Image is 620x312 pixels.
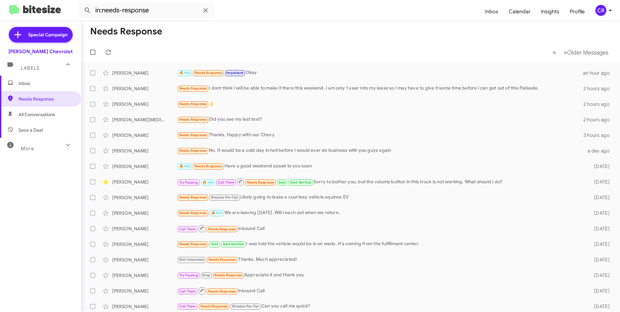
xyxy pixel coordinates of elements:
span: Call Them [179,227,196,231]
span: 🔥 Hot [179,164,190,168]
span: Not-Interested [179,258,204,262]
div: CR [595,5,606,16]
div: Thanks. Happy with our Chevy [177,131,583,139]
div: 3 hours ago [583,132,615,138]
div: [DATE] [584,272,615,279]
a: Profile [565,2,590,21]
div: [DATE] [584,225,615,232]
div: Did you see my last text? [177,116,583,123]
div: [PERSON_NAME] [112,272,177,279]
button: Previous [549,46,560,59]
div: I dont think i will be able to make it there this weekend. I am only 1 year into my lease so I ma... [177,85,583,92]
a: Special Campaign [9,27,73,42]
span: Needs Response [195,164,222,168]
span: Labels [21,65,40,71]
span: Needs Response [200,304,228,308]
span: More [21,146,34,151]
span: Needs Response [208,289,236,294]
div: [DATE] [584,288,615,294]
div: an hour ago [583,70,615,76]
div: [PERSON_NAME] [112,194,177,201]
span: Needs Response [179,211,207,215]
div: [PERSON_NAME] [112,85,177,92]
span: Important [226,71,243,75]
button: Next [560,46,612,59]
div: Inbound Call [177,287,584,295]
span: 🔥 Hot [179,71,190,75]
div: [DATE] [584,257,615,263]
div: I was told the vehicle would be in on weds. It's coming from the fulfillment center. [177,240,584,248]
span: Needs Response [209,258,236,262]
div: [DATE] [584,210,615,216]
span: Bitesize Pro-Tip! [211,195,238,199]
div: 2 hours ago [583,85,615,92]
span: Needs Response [208,227,236,231]
a: Insights [536,2,565,21]
div: We are leaving [DATE]. Will reach out when we return. [177,209,584,217]
div: [DATE] [584,163,615,170]
span: Inbox [18,80,74,87]
div: [PERSON_NAME] [112,179,177,185]
span: Save a Deal [18,127,43,133]
span: Stop [202,273,210,277]
span: » [564,48,567,56]
span: Needs Response [18,96,74,102]
div: [PERSON_NAME] [112,210,177,216]
span: Needs Response [179,102,207,106]
div: Sorry to bother you, but the volume button in this truck is not working. What should I do? [177,178,584,186]
div: [PERSON_NAME] [112,225,177,232]
nav: Page navigation example [549,46,612,59]
button: CR [590,5,613,16]
span: All Conversations [18,111,55,118]
div: 2 hours ago [583,101,615,107]
span: Needs Response [179,133,207,137]
span: Needs Response [179,86,207,90]
a: Calendar [504,2,536,21]
div: [PERSON_NAME] [112,132,177,138]
span: Needs Response [179,149,207,153]
span: 🔥 Hot [202,180,213,185]
div: [PERSON_NAME] Chevrolet [8,48,73,55]
span: Needs Response [179,195,207,199]
div: [PERSON_NAME] [112,70,177,76]
div: [PERSON_NAME] [112,288,177,294]
div: [DATE] [584,303,615,310]
span: Sold Verified [223,242,244,246]
span: Needs Response [214,273,242,277]
div: No. It would be a cold day in hell before I would ever do business with you guys again [177,147,584,154]
span: Try Pausing [179,273,198,277]
span: Try Pausing [179,180,198,185]
span: Sold Verified [290,180,312,185]
div: [PERSON_NAME] [112,101,177,107]
span: Sold [279,180,286,185]
div: [PERSON_NAME] [112,303,177,310]
span: Older Messages [567,49,608,56]
span: Call Them [179,304,196,308]
div: [DATE] [584,241,615,247]
div: 2 hours ago [583,116,615,123]
span: Bitesize Pro-Tip! [232,304,259,308]
div: Have a good weekend speak to you soon [177,162,584,170]
div: Inbound Call [177,224,584,233]
span: Call Them [218,180,235,185]
div: Likely going to lease a courtesy vehicle equinox EV [177,194,584,201]
span: Call Them [179,289,196,294]
div: [DATE] [584,179,615,185]
span: « [553,48,556,56]
h1: Needs Response [90,26,162,37]
input: Search [78,3,215,18]
div: [PERSON_NAME] [112,148,177,154]
span: Needs Response [247,180,274,185]
div: [DATE] [584,194,615,201]
a: Inbox [480,2,504,21]
div: [PERSON_NAME] [112,257,177,263]
div: [PERSON_NAME] [112,163,177,170]
span: Needs Response [195,71,222,75]
span: Special Campaign [28,31,67,38]
div: 🖕 [177,100,583,108]
div: Okay [177,69,583,77]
